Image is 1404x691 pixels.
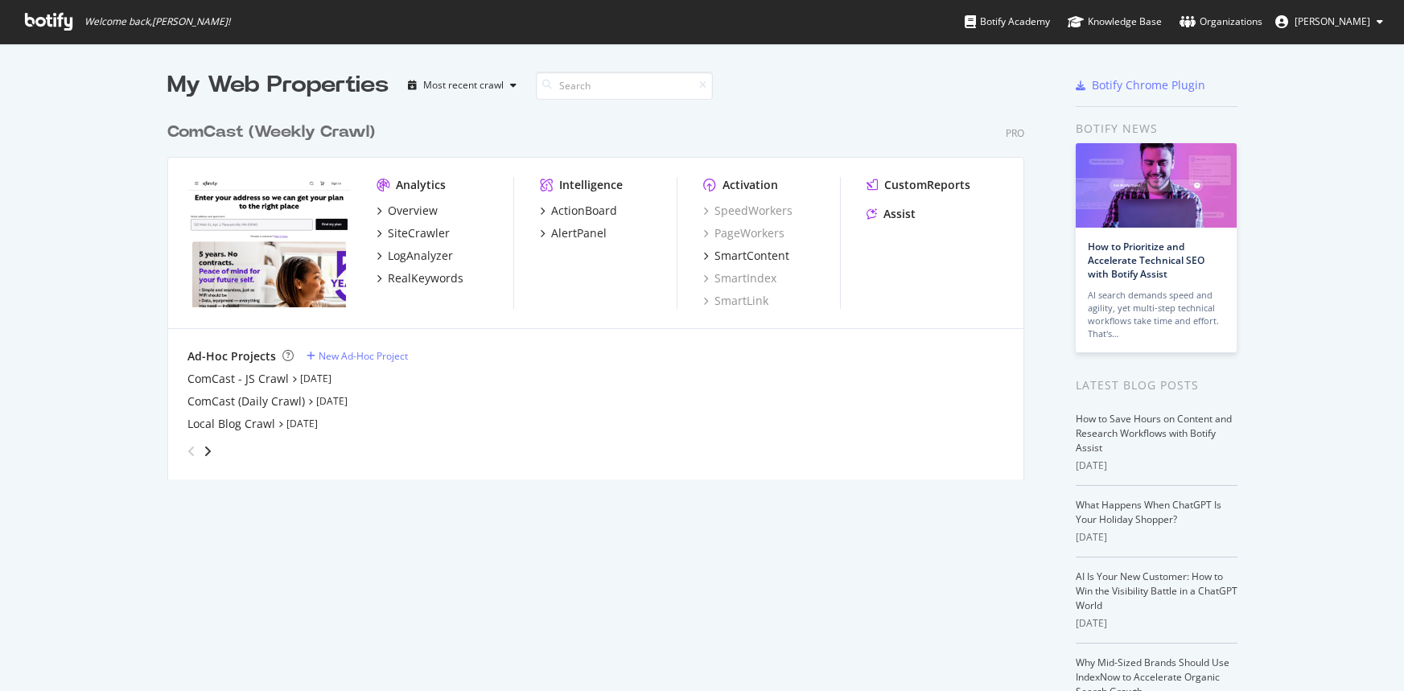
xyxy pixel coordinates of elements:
[540,225,607,241] a: AlertPanel
[540,203,617,219] a: ActionBoard
[723,177,778,193] div: Activation
[187,177,351,307] img: www.xfinity.com
[1088,289,1225,340] div: AI search demands speed and agility, yet multi-step technical workflows take time and effort. Tha...
[316,394,348,408] a: [DATE]
[388,203,438,219] div: Overview
[167,121,381,144] a: ComCast (Weekly Crawl)
[1076,412,1232,454] a: How to Save Hours on Content and Research Workflows with Botify Assist
[300,372,331,385] a: [DATE]
[167,121,375,144] div: ComCast (Weekly Crawl)
[965,14,1050,30] div: Botify Academy
[1092,77,1205,93] div: Botify Chrome Plugin
[187,371,289,387] a: ComCast - JS Crawl
[319,349,408,363] div: New Ad-Hoc Project
[401,72,523,98] button: Most recent crawl
[883,206,916,222] div: Assist
[377,203,438,219] a: Overview
[703,293,768,309] a: SmartLink
[388,225,450,241] div: SiteCrawler
[551,225,607,241] div: AlertPanel
[884,177,970,193] div: CustomReports
[377,248,453,264] a: LogAnalyzer
[1076,498,1221,526] a: What Happens When ChatGPT Is Your Holiday Shopper?
[1076,143,1237,228] img: How to Prioritize and Accelerate Technical SEO with Botify Assist
[867,206,916,222] a: Assist
[703,225,784,241] a: PageWorkers
[1076,376,1237,394] div: Latest Blog Posts
[307,349,408,363] a: New Ad-Hoc Project
[377,225,450,241] a: SiteCrawler
[396,177,446,193] div: Analytics
[1180,14,1262,30] div: Organizations
[1262,9,1396,35] button: [PERSON_NAME]
[84,15,230,28] span: Welcome back, [PERSON_NAME] !
[703,270,776,286] a: SmartIndex
[167,101,1037,479] div: grid
[202,443,213,459] div: angle-right
[1295,14,1370,28] span: Ryan Blair
[1076,530,1237,545] div: [DATE]
[703,203,793,219] a: SpeedWorkers
[703,248,789,264] a: SmartContent
[388,270,463,286] div: RealKeywords
[1076,570,1237,612] a: AI Is Your New Customer: How to Win the Visibility Battle in a ChatGPT World
[187,393,305,409] a: ComCast (Daily Crawl)
[1088,240,1204,281] a: How to Prioritize and Accelerate Technical SEO with Botify Assist
[867,177,970,193] a: CustomReports
[167,69,389,101] div: My Web Properties
[1006,126,1024,140] div: Pro
[181,438,202,464] div: angle-left
[1076,459,1237,473] div: [DATE]
[286,417,318,430] a: [DATE]
[1076,120,1237,138] div: Botify news
[423,80,504,90] div: Most recent crawl
[187,416,275,432] a: Local Blog Crawl
[551,203,617,219] div: ActionBoard
[1076,77,1205,93] a: Botify Chrome Plugin
[559,177,623,193] div: Intelligence
[714,248,789,264] div: SmartContent
[388,248,453,264] div: LogAnalyzer
[536,72,713,100] input: Search
[377,270,463,286] a: RealKeywords
[1068,14,1162,30] div: Knowledge Base
[1076,616,1237,631] div: [DATE]
[187,348,276,364] div: Ad-Hoc Projects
